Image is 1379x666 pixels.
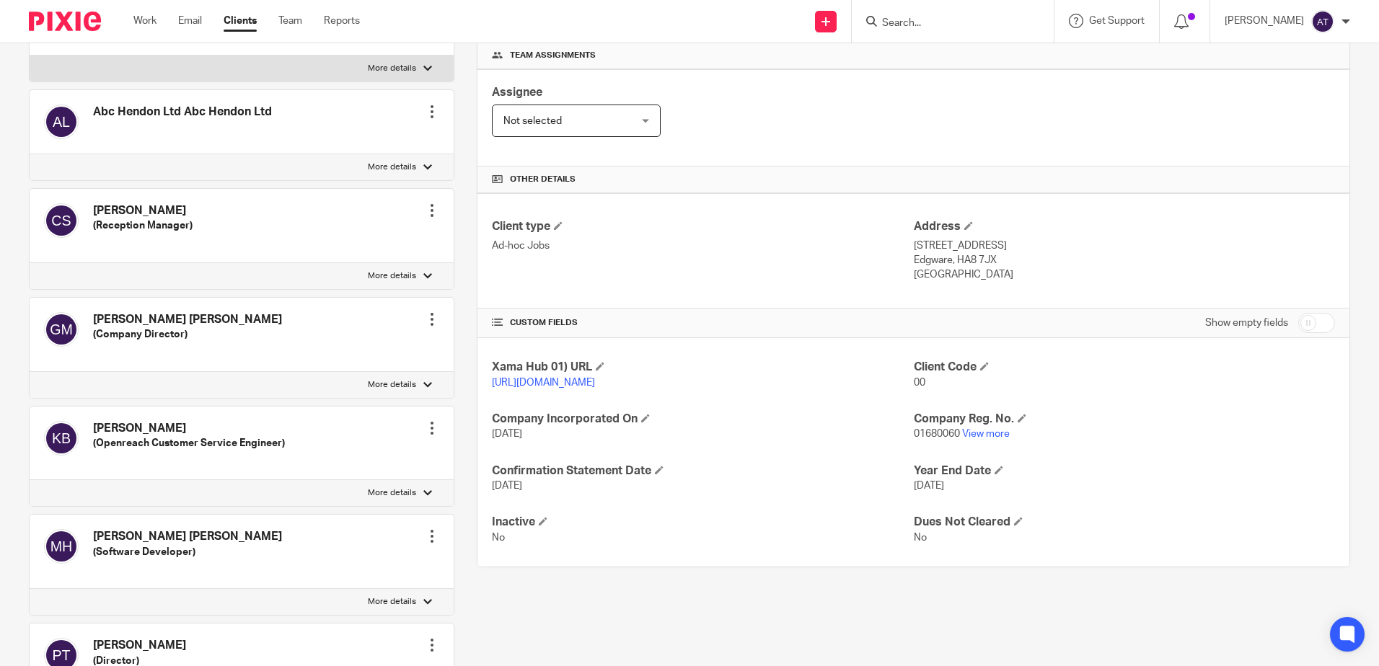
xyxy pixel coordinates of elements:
h4: [PERSON_NAME] [PERSON_NAME] [93,312,282,327]
span: No [914,533,927,543]
p: More details [368,487,416,499]
p: [STREET_ADDRESS] [914,239,1335,253]
p: Ad-hoc Jobs [492,239,913,253]
h4: CUSTOM FIELDS [492,317,913,329]
p: Edgware, HA8 7JX [914,253,1335,267]
h4: Company Reg. No. [914,412,1335,427]
p: More details [368,379,416,391]
h4: Year End Date [914,463,1335,479]
span: Not selected [503,116,562,126]
h4: Confirmation Statement Date [492,463,913,479]
p: [GEOGRAPHIC_DATA] [914,267,1335,282]
h5: (Openreach Customer Service Engineer) [93,436,285,450]
h5: (Reception Manager) [93,218,193,233]
p: More details [368,63,416,74]
span: 01680060 [914,429,960,439]
span: Other details [510,174,576,185]
h4: Abc Hendon Ltd Abc Hendon Ltd [93,105,272,120]
h4: Dues Not Cleared [914,515,1335,530]
label: Show empty fields [1205,316,1288,330]
h4: Xama Hub 01) URL [492,360,913,375]
span: Team assignments [510,50,596,61]
img: svg%3E [44,421,79,456]
h4: [PERSON_NAME] [93,421,285,436]
span: [DATE] [914,481,944,491]
h4: Company Incorporated On [492,412,913,427]
input: Search [881,17,1010,30]
h4: Client type [492,219,913,234]
h5: (Software Developer) [93,545,282,559]
h4: Client Code [914,360,1335,375]
h5: (Company Director) [93,327,282,342]
span: [DATE] [492,429,522,439]
a: Team [278,14,302,28]
img: svg%3E [44,105,79,139]
img: svg%3E [1311,10,1334,33]
span: [DATE] [492,481,522,491]
p: More details [368,270,416,282]
h4: [PERSON_NAME] [PERSON_NAME] [93,529,282,544]
a: Work [133,14,157,28]
p: [PERSON_NAME] [1225,14,1304,28]
span: 00 [914,378,925,388]
a: View more [962,429,1010,439]
p: More details [368,596,416,608]
img: svg%3E [44,312,79,347]
h4: Address [914,219,1335,234]
a: Reports [324,14,360,28]
img: Pixie [29,12,101,31]
a: Email [178,14,202,28]
h4: Inactive [492,515,913,530]
a: Clients [224,14,257,28]
img: svg%3E [44,529,79,564]
h4: [PERSON_NAME] [93,203,193,218]
p: More details [368,161,416,173]
span: No [492,533,505,543]
span: Get Support [1089,16,1145,26]
a: [URL][DOMAIN_NAME] [492,378,595,388]
h4: [PERSON_NAME] [93,638,186,653]
img: svg%3E [44,203,79,238]
span: Assignee [492,86,542,98]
